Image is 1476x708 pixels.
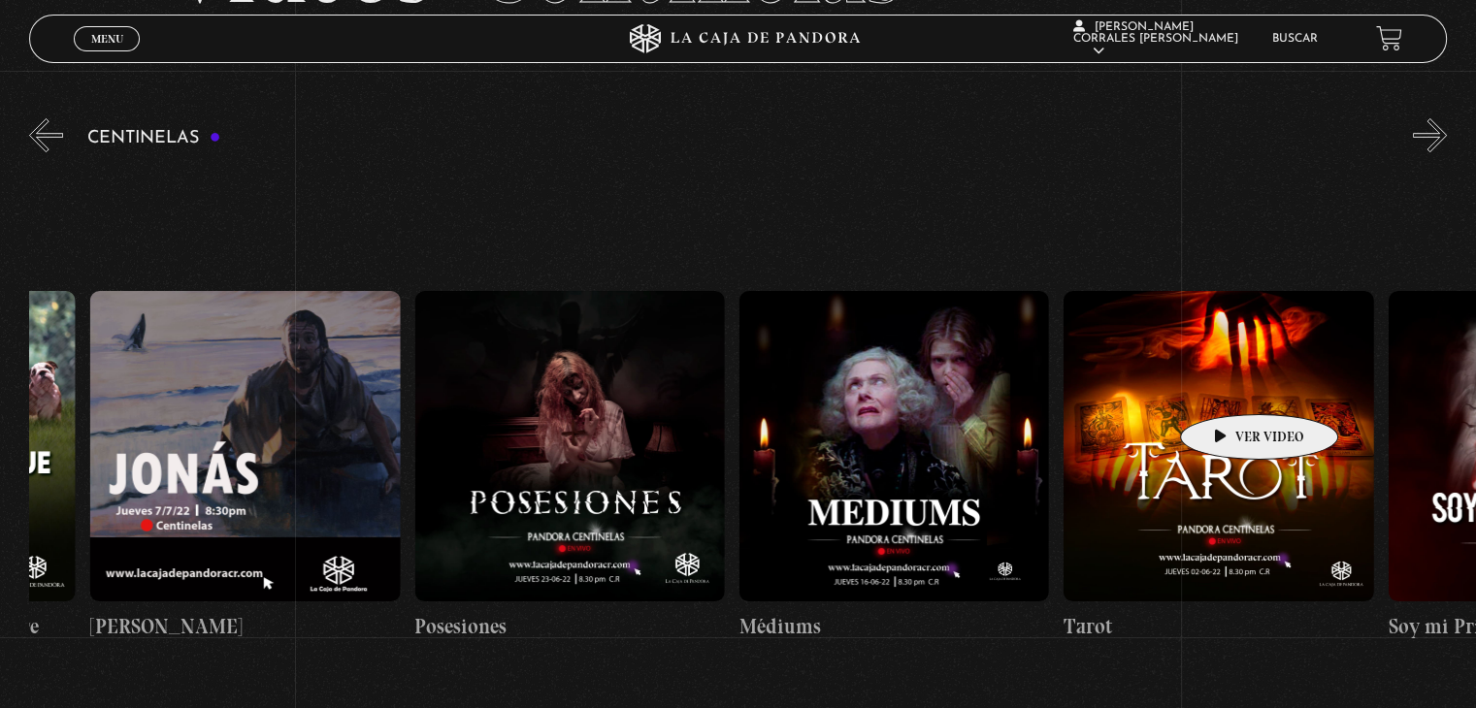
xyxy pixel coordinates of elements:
[1272,33,1318,45] a: Buscar
[90,611,400,642] h4: [PERSON_NAME]
[84,48,130,62] span: Cerrar
[29,118,63,152] button: Previous
[739,611,1049,642] h4: Médiums
[415,611,725,642] h4: Posesiones
[87,129,220,147] h3: Centinelas
[1413,118,1447,152] button: Next
[1376,25,1402,51] a: View your shopping cart
[91,33,123,45] span: Menu
[1064,611,1373,642] h4: Tarot
[1073,21,1238,57] span: [PERSON_NAME] Corrales [PERSON_NAME]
